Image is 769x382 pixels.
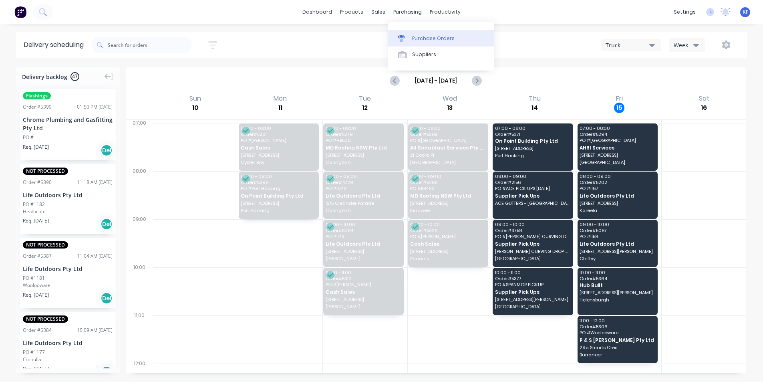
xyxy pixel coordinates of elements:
[495,270,570,275] span: 10:00 - 11:00
[580,222,654,227] span: 09:00 - 10:00
[495,193,570,198] span: Supplier Pick Ups
[326,297,401,302] span: [STREET_ADDRESS]
[410,249,485,254] span: [STREET_ADDRESS]
[495,180,570,185] span: Order # 2156
[614,95,625,103] div: Fri
[241,132,316,137] span: Order # 5261
[326,174,401,179] span: 08:00 - 09:00
[389,6,426,18] div: purchasing
[410,234,485,239] span: PO # [PERSON_NAME]
[326,256,401,261] span: [PERSON_NAME]
[495,297,570,302] span: [STREET_ADDRESS][PERSON_NAME]
[669,38,705,52] button: Week
[410,145,485,150] span: All Sodablast Services Pty Ltd
[580,338,654,343] span: P & S [PERSON_NAME] Pty Ltd
[580,352,654,357] span: Burraneer
[101,218,113,230] div: Del
[77,103,113,111] div: 01:50 PM [DATE]
[580,324,654,329] span: Order # 5306
[670,6,700,18] div: settings
[495,132,570,137] span: Order # 5371
[336,6,367,18] div: products
[445,103,455,113] div: 13
[241,208,316,213] span: Port Hacking
[580,174,654,179] span: 08:00 - 09:00
[23,291,49,299] span: Req. [DATE]
[674,41,697,49] div: Week
[526,95,543,103] div: Thu
[410,160,485,165] span: [GEOGRAPHIC_DATA]
[580,201,654,206] span: [STREET_ADDRESS]
[495,256,570,261] span: [GEOGRAPHIC_DATA]
[241,201,316,206] span: [STREET_ADDRESS]
[580,234,654,239] span: PO # 1158
[495,146,570,151] span: [STREET_ADDRESS]
[410,153,485,158] span: 21 Coora Pl
[326,208,401,213] span: Caringbah
[580,193,654,198] span: Life Outdoors Pty Ltd
[580,126,654,131] span: 07:00 - 08:00
[360,103,370,113] div: 12
[126,166,153,214] div: 08:00
[326,304,401,309] span: [PERSON_NAME]
[410,180,485,185] span: Order # 5288
[580,297,654,302] span: Helensburgh
[495,282,570,287] span: PO # SPANMOR PICKUP
[326,153,401,158] span: [STREET_ADDRESS]
[101,366,113,378] div: Del
[388,46,494,63] a: Suppliers
[16,32,92,58] div: Delivery scheduling
[580,270,654,275] span: 10:00 - 11:00
[23,275,45,282] div: PO #1181
[580,256,654,261] span: Chifley
[580,153,654,158] span: [STREET_ADDRESS]
[580,318,654,323] span: 11:00 - 12:00
[23,365,49,372] span: Req. [DATE]
[580,276,654,281] span: Order # 5364
[14,6,26,18] img: Factory
[23,327,52,334] div: Order # 5384
[23,191,113,199] div: Life Outdoors Pty Ltd
[326,270,401,275] span: 10:00 - 11:00
[126,311,153,359] div: 11:00
[23,265,113,273] div: Life Outdoors Pty Ltd
[697,95,712,103] div: Sat
[241,145,316,150] span: Cash Sales
[410,201,485,206] span: [STREET_ADDRESS]
[187,95,203,103] div: Sun
[108,37,192,53] input: Search for orders
[326,145,401,150] span: MD Roofing NSW Pty Ltd
[326,234,401,239] span: PO # 1143
[580,290,654,295] span: [STREET_ADDRESS][PERSON_NAME]
[410,186,485,191] span: PO # BB463
[495,234,570,239] span: PO # [PERSON_NAME] CURVING DROP OFF
[241,174,316,179] span: 08:00 - 09:00
[271,95,289,103] div: Mon
[326,138,401,143] span: PO # HB506
[410,241,485,247] span: Cash Sales
[743,8,748,16] span: KF
[356,95,373,103] div: Tue
[388,30,494,46] a: Purchase Orders
[580,345,654,350] span: 29a Smarts Cres
[495,222,570,227] span: 09:00 - 10:00
[326,222,401,227] span: 09:00 - 10:00
[23,241,68,249] span: NOT PROCESSED
[126,263,153,311] div: 10:00
[23,208,113,215] div: Heathcote
[580,241,654,247] span: Life Outdoors Pty Ltd
[410,132,485,137] span: Order # 5289
[529,103,540,113] div: 14
[410,174,485,179] span: 08:00 - 09:00
[495,304,570,309] span: [GEOGRAPHIC_DATA]
[410,228,485,233] span: Order # 5326
[241,180,316,185] span: Order # 5298
[190,103,201,113] div: 10
[23,168,68,175] span: NOT PROCESSED
[410,126,485,131] span: 07:00 - 08:00
[495,201,570,206] span: ACE GUTTERS - [GEOGRAPHIC_DATA]
[298,6,336,18] a: dashboard
[241,153,316,158] span: [STREET_ADDRESS]
[495,249,570,254] span: [PERSON_NAME] CURVING DROP OFF [STREET_ADDRESS][PERSON_NAME]
[580,160,654,165] span: [GEOGRAPHIC_DATA]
